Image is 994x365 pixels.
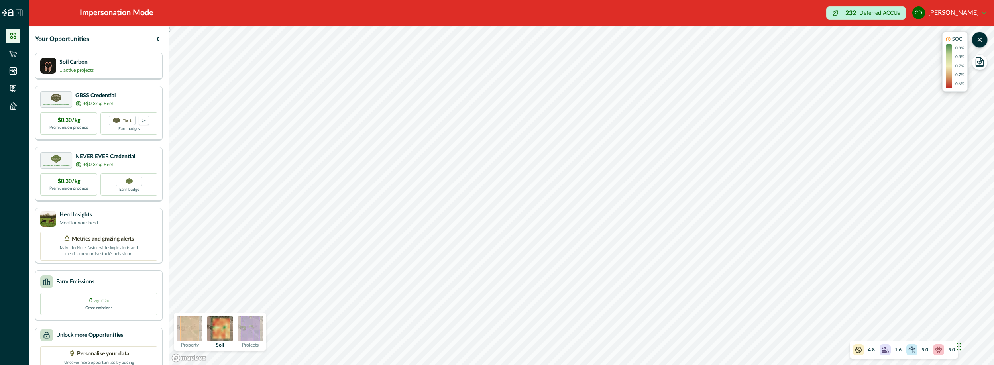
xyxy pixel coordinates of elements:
p: GBSS Credential [75,92,116,100]
img: Logo [2,9,14,16]
p: Unlock more Opportunities [56,331,123,339]
p: 1.6 [895,346,902,353]
p: 0.8% [955,45,964,51]
p: Greenham Beef Sustainability Standard [43,104,69,105]
img: Greenham NEVER EVER certification badge [126,178,133,184]
div: more credentials avaialble [139,116,149,125]
p: Property [181,343,199,347]
p: Greenham NEVER EVER Beef Program [43,165,69,166]
iframe: Chat Widget [954,327,994,365]
p: 0 [89,297,109,305]
p: 1 active projects [59,67,94,74]
p: Your Opportunities [35,34,89,44]
p: Monitor your herd [59,219,98,226]
img: certification logo [51,155,61,163]
img: projects preview [238,316,263,341]
p: Earn badges [118,125,140,132]
div: Drag [957,335,961,359]
p: Premiums on produce [49,125,88,131]
p: Tier 1 [123,118,132,123]
p: Premiums on produce [49,186,88,192]
p: Farm Emissions [56,278,94,286]
img: property preview [177,316,202,341]
div: Impersonation Mode [80,7,153,19]
p: 0.8% [955,54,964,60]
p: NEVER EVER Credential [75,153,135,161]
p: 5.0 [948,346,955,353]
p: Metrics and grazing alerts [72,235,134,243]
p: Gross emissions [85,305,112,311]
p: 4.8 [868,346,875,353]
img: soil preview [207,316,233,341]
p: Projects [242,343,259,347]
p: 0.7% [955,63,964,69]
p: $0.30/kg [58,177,80,186]
p: Deferred ACCUs [859,10,900,16]
p: Make decisions faster with simple alerts and metrics on your livestock’s behaviour. [59,243,139,257]
p: Soil Carbon [59,58,94,67]
p: 232 [845,10,856,16]
p: Personalise your data [77,350,129,358]
p: SOC [952,35,962,43]
canvas: Map [169,26,994,365]
a: Mapbox logo [171,353,206,363]
img: certification logo [51,94,61,102]
p: +$0.3/kg Beef [83,100,113,107]
p: 0.6% [955,81,964,87]
p: Soil [216,343,224,347]
img: certification logo [113,118,120,123]
p: Earn badge [119,186,139,193]
p: Herd Insights [59,211,98,219]
p: 0.7% [955,72,964,78]
p: $0.30/kg [58,116,80,125]
p: +$0.3/kg Beef [83,161,113,168]
span: kg CO2e [94,299,109,303]
p: 1+ [142,118,146,123]
p: 5.0 [921,346,928,353]
button: charlotte drinnan[PERSON_NAME] [912,3,986,22]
